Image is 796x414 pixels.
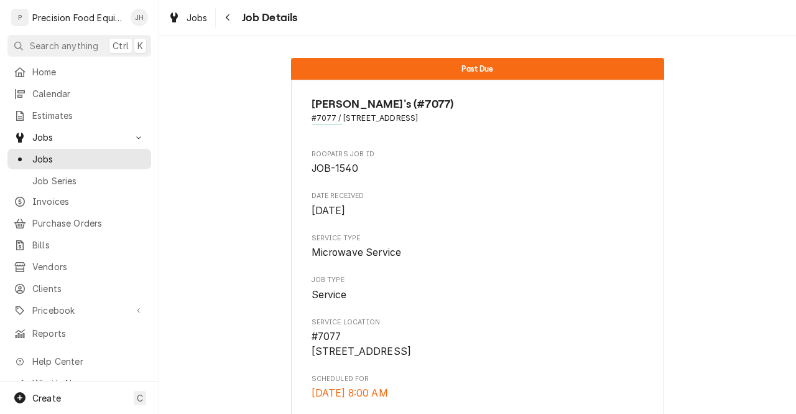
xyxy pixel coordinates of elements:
span: Service Location [312,318,644,327]
span: Jobs [32,131,126,144]
span: Service Type [312,245,644,260]
div: Job Type [312,275,644,302]
a: Home [7,62,151,82]
span: Ctrl [113,39,129,52]
a: Go to Pricebook [7,300,151,321]
span: Roopairs Job ID [312,161,644,176]
span: Job Series [32,174,145,187]
span: #7077 [STREET_ADDRESS] [312,331,412,357]
a: Estimates [7,105,151,126]
a: Purchase Orders [7,213,151,233]
span: Jobs [187,11,208,24]
span: Help Center [32,355,144,368]
span: Service Type [312,233,644,243]
span: Invoices [32,195,145,208]
span: Scheduled For [312,386,644,401]
div: P [11,9,29,26]
span: K [137,39,143,52]
a: Jobs [7,149,151,169]
a: Jobs [163,7,213,28]
a: Job Series [7,171,151,191]
span: Create [32,393,61,403]
a: Bills [7,235,151,255]
span: JOB-1540 [312,162,358,174]
span: Scheduled For [312,374,644,384]
span: Calendar [32,87,145,100]
span: Purchase Orders [32,217,145,230]
div: Status [291,58,664,80]
span: Job Type [312,288,644,303]
span: Search anything [30,39,98,52]
div: Date Received [312,191,644,218]
span: Past Due [461,65,493,73]
a: Go to Jobs [7,127,151,148]
span: Roopairs Job ID [312,149,644,159]
div: Service Type [312,233,644,260]
div: JH [131,9,148,26]
a: Go to What's New [7,373,151,393]
span: Service [312,289,347,301]
div: Service Location [312,318,644,359]
span: Jobs [32,153,145,166]
div: Precision Food Equipment LLC [32,11,124,24]
span: Microwave Service [312,247,402,258]
span: Name [312,96,644,113]
div: Scheduled For [312,374,644,401]
a: Vendors [7,256,151,277]
span: What's New [32,377,144,390]
button: Search anythingCtrlK [7,35,151,57]
a: Reports [7,323,151,344]
span: [DATE] [312,205,346,217]
span: Vendors [32,260,145,273]
a: Clients [7,278,151,299]
span: Service Location [312,329,644,359]
div: Jason Hertel's Avatar [131,9,148,26]
span: Reports [32,327,145,340]
a: Calendar [7,83,151,104]
div: Roopairs Job ID [312,149,644,176]
span: Clients [32,282,145,295]
span: Home [32,65,145,78]
button: Navigate back [218,7,238,27]
div: Client Information [312,96,644,134]
span: Job Details [238,9,298,26]
span: Job Type [312,275,644,285]
span: Estimates [32,109,145,122]
span: C [137,392,143,405]
span: Pricebook [32,304,126,317]
span: Address [312,113,644,124]
span: [DATE] 8:00 AM [312,387,388,399]
span: Date Received [312,191,644,201]
span: Date Received [312,204,644,219]
a: Invoices [7,191,151,212]
span: Bills [32,238,145,252]
a: Go to Help Center [7,351,151,372]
